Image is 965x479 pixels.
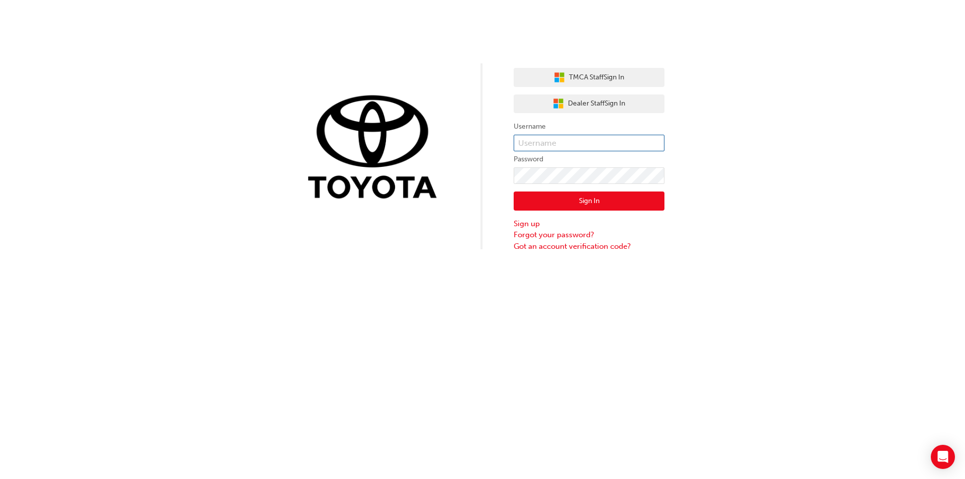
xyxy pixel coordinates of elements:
[301,93,451,204] img: Trak
[514,191,664,211] button: Sign In
[514,229,664,241] a: Forgot your password?
[569,72,624,83] span: TMCA Staff Sign In
[514,153,664,165] label: Password
[514,135,664,152] input: Username
[514,94,664,114] button: Dealer StaffSign In
[568,98,625,110] span: Dealer Staff Sign In
[514,121,664,133] label: Username
[514,68,664,87] button: TMCA StaffSign In
[931,445,955,469] div: Open Intercom Messenger
[514,241,664,252] a: Got an account verification code?
[514,218,664,230] a: Sign up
